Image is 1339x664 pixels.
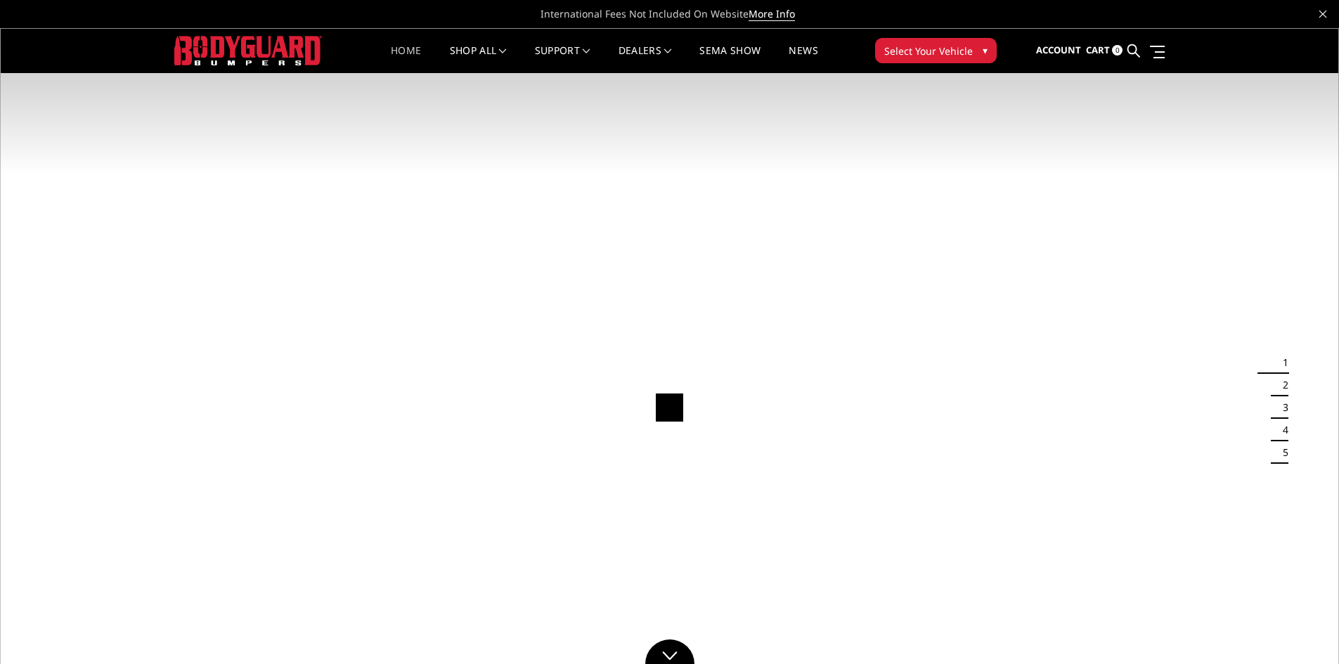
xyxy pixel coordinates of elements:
button: 5 of 5 [1274,441,1288,464]
button: 3 of 5 [1274,396,1288,419]
a: shop all [450,46,507,73]
a: Support [535,46,590,73]
a: SEMA Show [699,46,761,73]
button: 2 of 5 [1274,374,1288,396]
button: Select Your Vehicle [875,38,997,63]
button: 1 of 5 [1274,351,1288,374]
a: Cart 0 [1086,32,1123,70]
button: 4 of 5 [1274,419,1288,441]
a: Click to Down [645,639,694,664]
span: Account [1036,44,1081,56]
span: Select Your Vehicle [884,44,973,58]
img: BODYGUARD BUMPERS [174,36,322,65]
span: 0 [1112,45,1123,56]
span: Cart [1086,44,1110,56]
a: Dealers [619,46,672,73]
span: ▾ [983,43,988,58]
a: Account [1036,32,1081,70]
a: More Info [749,7,795,21]
a: News [789,46,817,73]
a: Home [391,46,421,73]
